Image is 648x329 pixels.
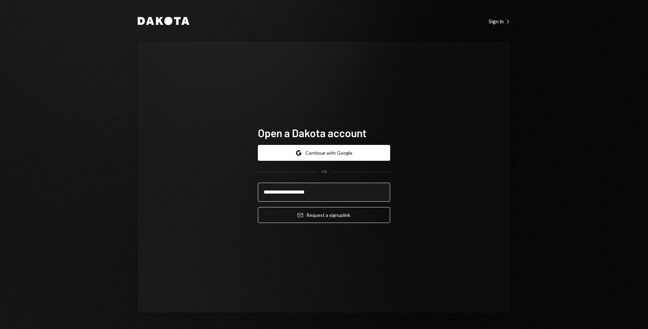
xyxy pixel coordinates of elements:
div: Sign in [489,18,510,25]
a: Sign in [489,17,510,25]
div: OR [321,169,327,175]
button: Request a signuplink [258,207,390,223]
button: Continue with Google [258,145,390,161]
h1: Open a Dakota account [258,126,390,140]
